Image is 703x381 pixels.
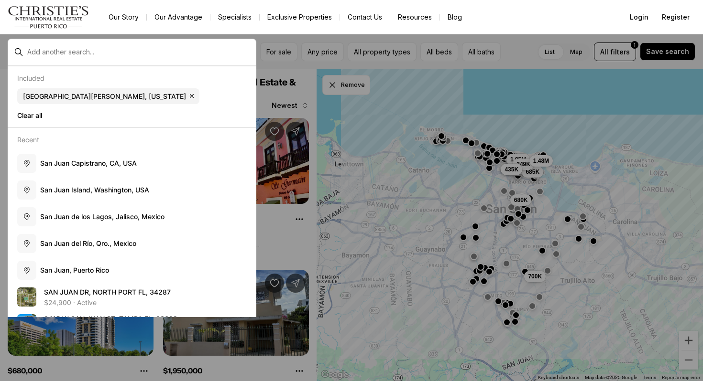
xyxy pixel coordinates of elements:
[440,11,470,24] a: Blog
[13,150,251,177] button: San Juan Capistrano, CA, USA
[44,288,171,296] span: S A N J U A N D R , N O R T H P O R T F L , 3 4 2 8 7
[147,11,210,24] a: Our Advantage
[40,159,137,167] span: S a n J u a n C a p i s t r a n o , C A , U S A
[8,6,89,29] img: logo
[40,239,136,247] span: S a n J u a n d e l R í o , Q r o . , M e x i c o
[17,74,44,82] p: Included
[101,11,146,24] a: Our Story
[662,13,690,21] span: Register
[13,257,251,284] button: San Juan, Puerto Rico
[44,315,177,323] span: 3 4 1 5 W S A N J U A N S T , T A M P A F L , 3 3 6 2 9
[17,108,247,123] button: Clear all
[260,11,340,24] a: Exclusive Properties
[13,177,251,203] button: San Juan Island, Washington, USA
[630,13,648,21] span: Login
[40,212,165,221] span: S a n J u a n d e l o s L a g o s , J a l i s c o , M e x i c o
[656,8,695,27] button: Register
[44,299,97,307] p: $24,900 · Active
[624,8,654,27] button: Login
[13,230,251,257] button: San Juan del Río, Qro., Mexico
[340,11,390,24] button: Contact Us
[13,284,251,310] a: View details: SAN JUAN DR
[390,11,439,24] a: Resources
[13,310,251,337] a: View details: 3415 W SAN JUAN ST
[40,266,109,274] span: S a n J u a n , P u e r t o R i c o
[210,11,259,24] a: Specialists
[40,186,149,194] span: S a n J u a n I s l a n d , W a s h i n g t o n , U S A
[17,136,39,144] p: Recent
[13,203,251,230] button: San Juan de los Lagos, Jalisco, Mexico
[23,92,186,101] span: [GEOGRAPHIC_DATA][PERSON_NAME], [US_STATE]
